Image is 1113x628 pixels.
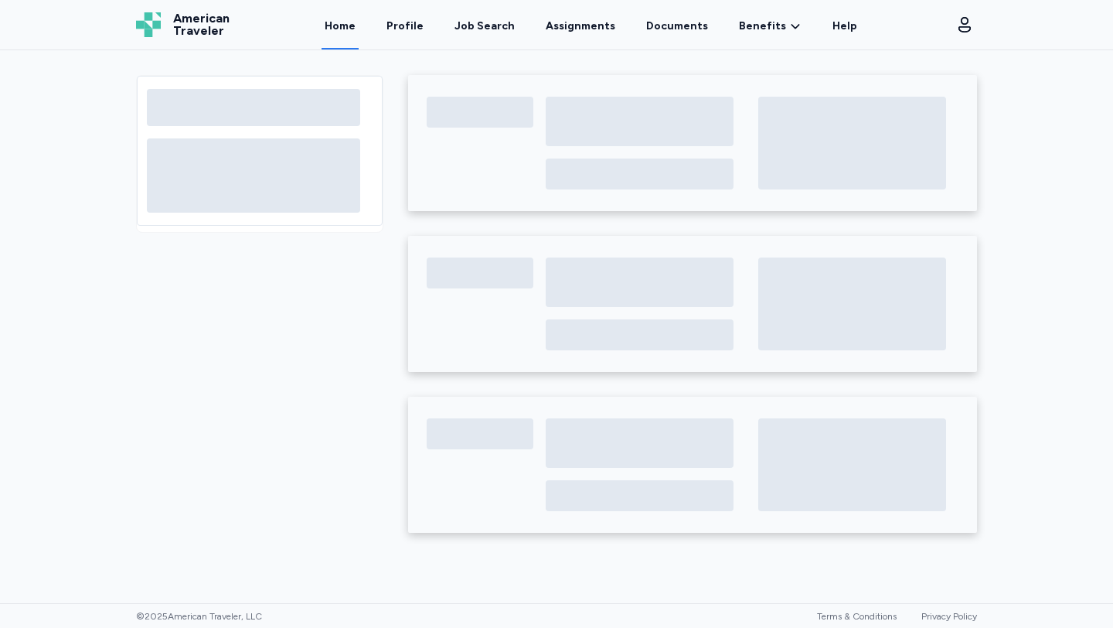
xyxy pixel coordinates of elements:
a: Privacy Policy [921,611,977,622]
a: Home [322,2,359,49]
img: Logo [136,12,161,37]
a: Terms & Conditions [817,611,897,622]
span: American Traveler [173,12,230,37]
span: © 2025 American Traveler, LLC [136,610,262,623]
div: Job Search [454,19,515,34]
a: Benefits [739,19,802,34]
span: Benefits [739,19,786,34]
